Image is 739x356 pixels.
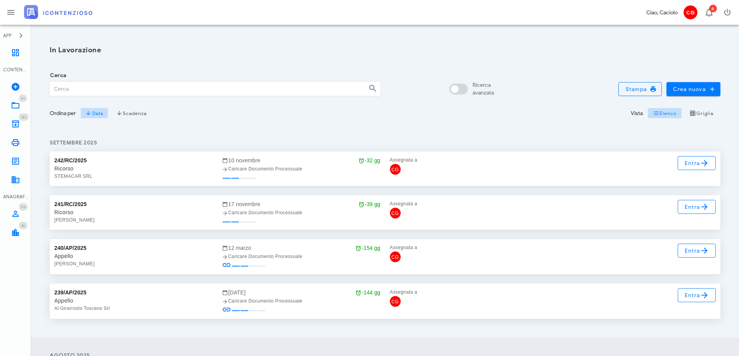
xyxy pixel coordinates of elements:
div: Assegnata a [390,244,548,251]
span: Entra [684,158,710,168]
span: 51 [21,96,25,101]
div: 240/AP/2025 [54,244,87,252]
div: -39 gg [358,200,380,208]
div: 10 novembre [222,156,380,165]
span: 181 [21,115,26,120]
span: Entra [684,202,710,212]
div: Assegnata a [390,288,548,296]
div: Vista [631,109,643,117]
img: logo-text-2x.png [24,5,92,19]
span: Entra [684,246,710,255]
span: CG [390,296,401,307]
button: Elenco [647,108,682,119]
button: Crea nuova [666,82,720,96]
h4: settembre 2025 [50,139,720,147]
div: Assegnata a [390,156,548,164]
div: 241/RC/2025 [54,200,87,208]
div: Ricorso [54,208,213,216]
span: CG [684,5,697,19]
button: Distintivo [699,3,718,22]
div: -32 gg [358,156,380,165]
a: Entra [678,288,716,302]
button: Griglia [685,108,719,119]
div: Appello [54,252,213,260]
span: Crea nuova [673,86,714,93]
div: Appello [54,297,213,304]
div: Ordina per [50,109,76,117]
div: ANAGRAFICA [3,193,28,200]
span: CG [390,208,401,218]
span: Distintivo [19,95,27,102]
label: Cerca [48,72,66,79]
div: STEMACAR SRL [54,172,213,180]
span: 36 [21,223,25,228]
div: Caricare Documento Processuale [222,209,380,217]
div: Caricare Documento Processuale [222,165,380,173]
div: Assegnata a [390,200,548,208]
div: 12 marzo [222,244,380,252]
div: Caricare Documento Processuale [222,253,380,260]
div: Ciao, Caciolo [646,9,678,17]
a: Entra [678,156,716,170]
span: Entra [684,291,710,300]
div: Ricerca avanzata [472,81,494,97]
span: Data [85,110,103,116]
button: CG [681,3,699,22]
span: Distintivo [19,203,28,211]
div: 239/AP/2025 [54,288,87,297]
div: Caricare Documento Processuale [222,297,380,305]
div: [DATE] [222,288,380,297]
span: 94 [21,205,26,210]
div: -144 gg [355,288,380,297]
a: Entra [678,200,716,214]
input: Cerca [50,82,362,95]
span: Griglia [690,110,714,116]
div: Al Girarrosto Toscano Srl [54,304,213,312]
span: Distintivo [19,222,28,229]
h1: In Lavorazione [50,45,720,55]
div: 242/RC/2025 [54,156,87,165]
div: [PERSON_NAME] [54,260,213,268]
span: Stampa [625,86,655,93]
div: 17 novembre [222,200,380,208]
div: CONTENZIOSO [3,66,28,73]
span: Elenco [653,110,677,116]
button: Stampa [618,82,662,96]
span: Distintivo [19,113,29,121]
a: Entra [678,244,716,258]
span: Scadenza [116,110,147,116]
span: Distintivo [709,5,717,12]
div: Ricorso [54,165,213,172]
span: CG [390,251,401,262]
button: Data [80,108,108,119]
span: CG [390,164,401,175]
div: -154 gg [355,244,380,252]
button: Scadenza [111,108,152,119]
div: [PERSON_NAME] [54,216,213,224]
